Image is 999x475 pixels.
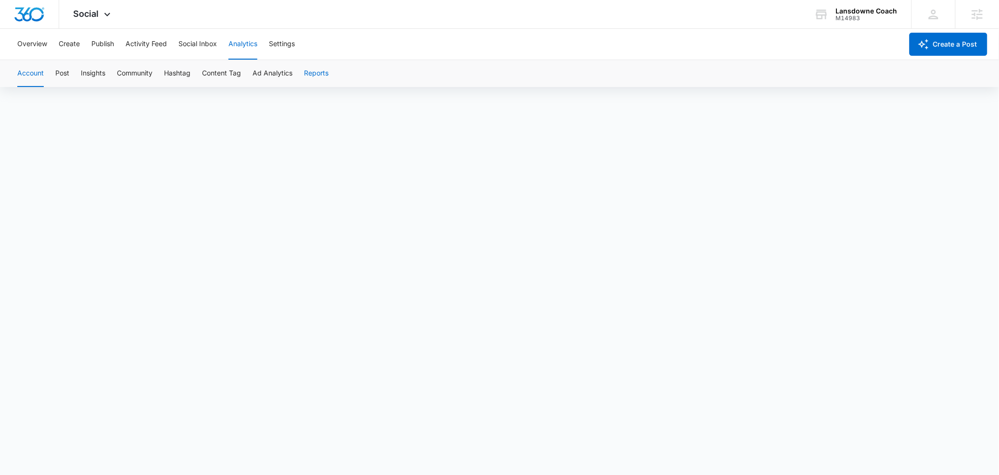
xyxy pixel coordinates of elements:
[17,60,44,87] button: Account
[126,29,167,60] button: Activity Feed
[17,29,47,60] button: Overview
[74,9,99,19] span: Social
[117,60,152,87] button: Community
[836,15,898,22] div: account id
[55,60,69,87] button: Post
[91,29,114,60] button: Publish
[228,29,257,60] button: Analytics
[178,29,217,60] button: Social Inbox
[81,60,105,87] button: Insights
[253,60,292,87] button: Ad Analytics
[269,29,295,60] button: Settings
[836,7,898,15] div: account name
[910,33,987,56] button: Create a Post
[304,60,329,87] button: Reports
[59,29,80,60] button: Create
[164,60,190,87] button: Hashtag
[202,60,241,87] button: Content Tag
